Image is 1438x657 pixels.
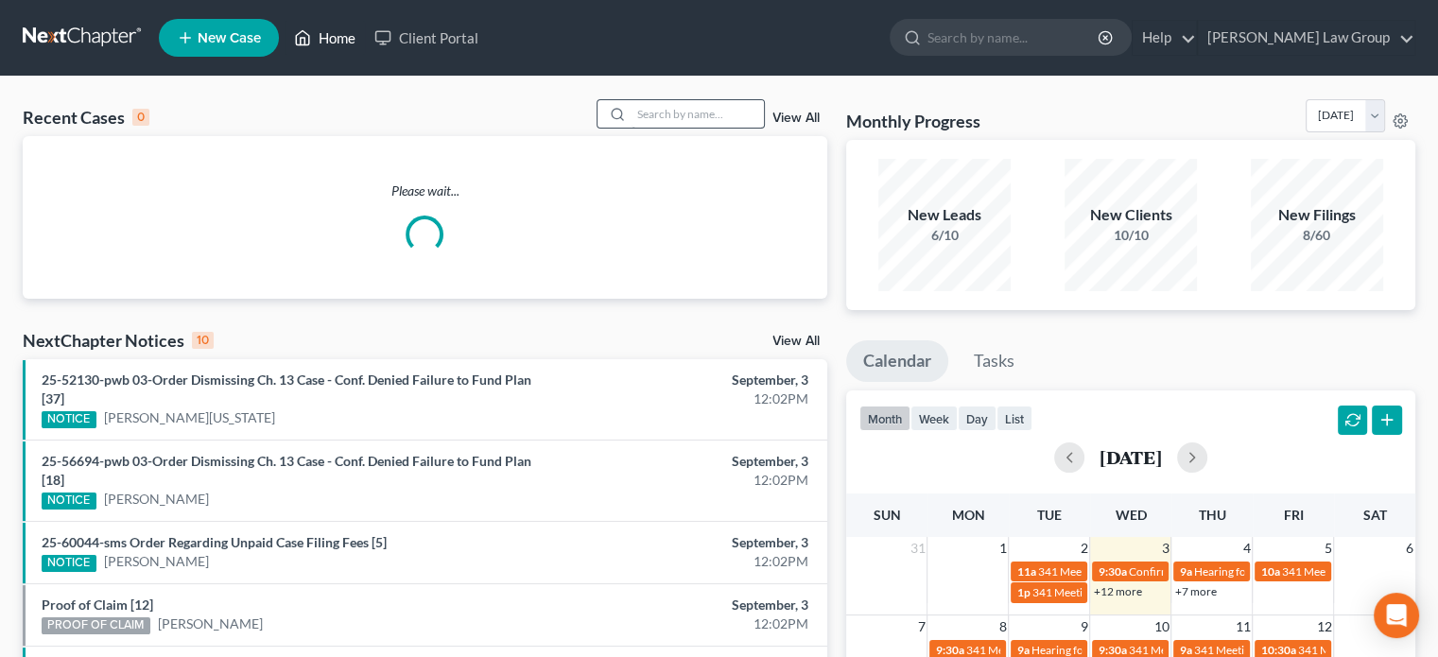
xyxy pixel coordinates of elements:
a: Help [1133,21,1196,55]
div: NextChapter Notices [23,329,214,352]
span: 10 [1152,615,1170,638]
span: 10:30a [1260,643,1295,657]
a: +7 more [1174,584,1216,598]
span: 9:30a [1098,643,1126,657]
a: Client Portal [365,21,488,55]
span: 6 [1404,537,1415,560]
span: 9a [1179,564,1191,579]
span: 5 [1322,537,1333,560]
a: View All [772,335,820,348]
a: Tasks [957,340,1031,382]
div: 12:02PM [565,614,808,633]
a: [PERSON_NAME][US_STATE] [104,408,275,427]
span: 9:30a [935,643,963,657]
div: New Clients [1065,204,1197,226]
div: New Filings [1251,204,1383,226]
div: 12:02PM [565,389,808,408]
div: NOTICE [42,493,96,510]
button: list [996,406,1032,431]
span: Confirmation Hearing for [PERSON_NAME] [1128,564,1344,579]
a: +12 more [1093,584,1141,598]
span: 341 Meeting for [PERSON_NAME] & [PERSON_NAME] [965,643,1236,657]
div: New Leads [878,204,1011,226]
span: 10a [1260,564,1279,579]
span: 9a [1179,643,1191,657]
button: day [958,406,996,431]
div: NOTICE [42,411,96,428]
div: Recent Cases [23,106,149,129]
a: Home [285,21,365,55]
div: 8/60 [1251,226,1383,245]
span: 31 [908,537,927,560]
span: 12 [1314,615,1333,638]
div: September, 3 [565,452,808,471]
div: September, 3 [565,533,808,552]
span: 341 Meeting for [PERSON_NAME] [1193,643,1363,657]
span: 9 [1078,615,1089,638]
span: 341 Meeting for [PERSON_NAME] [1037,564,1207,579]
span: 8 [996,615,1008,638]
a: View All [772,112,820,125]
div: 6/10 [878,226,1011,245]
a: Proof of Claim [12] [42,596,153,613]
div: PROOF OF CLAIM [42,617,150,634]
span: Sat [1362,507,1386,523]
span: 1 [996,537,1008,560]
a: Calendar [846,340,948,382]
span: 7 [915,615,927,638]
a: 25-60044-sms Order Regarding Unpaid Case Filing Fees [5] [42,534,387,550]
div: 12:02PM [565,552,808,571]
span: 11 [1233,615,1252,638]
span: 341 Meeting for [PERSON_NAME] [1128,643,1298,657]
span: 4 [1240,537,1252,560]
span: 9a [1016,643,1029,657]
a: [PERSON_NAME] [104,552,209,571]
span: 9:30a [1098,564,1126,579]
input: Search by name... [927,20,1100,55]
a: [PERSON_NAME] Law Group [1198,21,1414,55]
a: [PERSON_NAME] [104,490,209,509]
button: month [859,406,910,431]
h3: Monthly Progress [846,110,980,132]
span: Fri [1283,507,1303,523]
span: 341 Meeting for [PERSON_NAME] [1031,585,1202,599]
h2: [DATE] [1100,447,1162,467]
a: 25-56694-pwb 03-Order Dismissing Ch. 13 Case - Conf. Denied Failure to Fund Plan [18] [42,453,531,488]
span: Thu [1198,507,1225,523]
div: 12:02PM [565,471,808,490]
a: [PERSON_NAME] [158,614,263,633]
span: New Case [198,31,261,45]
input: Search by name... [632,100,764,128]
div: NOTICE [42,555,96,572]
span: 2 [1078,537,1089,560]
a: 25-52130-pwb 03-Order Dismissing Ch. 13 Case - Conf. Denied Failure to Fund Plan [37] [42,372,531,406]
span: Mon [951,507,984,523]
div: 0 [132,109,149,126]
div: September, 3 [565,596,808,614]
span: Sun [873,507,900,523]
span: 3 [1159,537,1170,560]
div: Open Intercom Messenger [1374,593,1419,638]
div: 10 [192,332,214,349]
span: Tue [1037,507,1062,523]
span: Wed [1115,507,1146,523]
span: Hearing for [PERSON_NAME] [1031,643,1178,657]
span: 1p [1016,585,1030,599]
span: Hearing for Kannathaporn [PERSON_NAME] [1193,564,1415,579]
div: 10/10 [1065,226,1197,245]
p: Please wait... [23,182,827,200]
button: week [910,406,958,431]
span: 11a [1016,564,1035,579]
div: September, 3 [565,371,808,389]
